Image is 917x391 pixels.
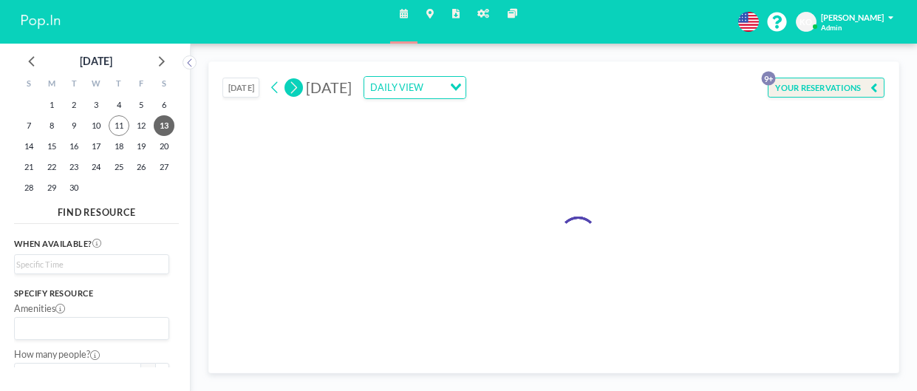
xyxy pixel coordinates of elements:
[154,115,174,136] span: Saturday, September 13, 2025
[131,115,151,136] span: Friday, September 12, 2025
[41,115,62,136] span: Monday, September 8, 2025
[18,75,40,95] div: S
[14,349,100,361] label: How many people?
[18,115,39,136] span: Sunday, September 7, 2025
[64,177,84,198] span: Tuesday, September 30, 2025
[64,115,84,136] span: Tuesday, September 9, 2025
[86,95,106,115] span: Wednesday, September 3, 2025
[86,157,106,177] span: Wednesday, September 24, 2025
[109,136,129,157] span: Thursday, September 18, 2025
[154,95,174,115] span: Saturday, September 6, 2025
[86,136,106,157] span: Wednesday, September 17, 2025
[41,136,62,157] span: Monday, September 15, 2025
[367,80,425,95] span: DAILY VIEW
[85,75,107,95] div: W
[155,363,169,383] button: +
[63,75,85,95] div: T
[306,78,352,96] span: [DATE]
[16,321,160,336] input: Search for option
[86,115,106,136] span: Wednesday, September 10, 2025
[64,136,84,157] span: Tuesday, September 16, 2025
[109,115,129,136] span: Thursday, September 11, 2025
[14,288,169,299] h3: Specify resource
[18,157,39,177] span: Sunday, September 21, 2025
[821,13,884,22] span: [PERSON_NAME]
[14,303,65,315] label: Amenities
[41,95,62,115] span: Monday, September 1, 2025
[222,78,259,98] button: [DATE]
[15,255,168,273] div: Search for option
[821,24,842,33] span: Admin
[153,75,175,95] div: S
[14,202,179,218] h4: FIND RESOURCE
[80,51,112,72] div: [DATE]
[109,157,129,177] span: Thursday, September 25, 2025
[109,95,129,115] span: Thursday, September 4, 2025
[41,177,62,198] span: Monday, September 29, 2025
[364,77,465,98] div: Search for option
[108,75,130,95] div: T
[40,75,62,95] div: M
[141,363,155,383] button: -
[427,80,441,95] input: Search for option
[768,78,884,98] button: YOUR RESERVATIONS9+
[64,157,84,177] span: Tuesday, September 23, 2025
[131,95,151,115] span: Friday, September 5, 2025
[16,258,160,271] input: Search for option
[154,157,174,177] span: Saturday, September 27, 2025
[64,95,84,115] span: Tuesday, September 2, 2025
[18,177,39,198] span: Sunday, September 28, 2025
[131,136,151,157] span: Friday, September 19, 2025
[18,136,39,157] span: Sunday, September 14, 2025
[800,17,812,27] span: KO
[18,10,63,34] img: organization-logo
[154,136,174,157] span: Saturday, September 20, 2025
[762,71,776,85] p: 9+
[130,75,152,95] div: F
[41,157,62,177] span: Monday, September 22, 2025
[15,318,168,339] div: Search for option
[131,157,151,177] span: Friday, September 26, 2025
